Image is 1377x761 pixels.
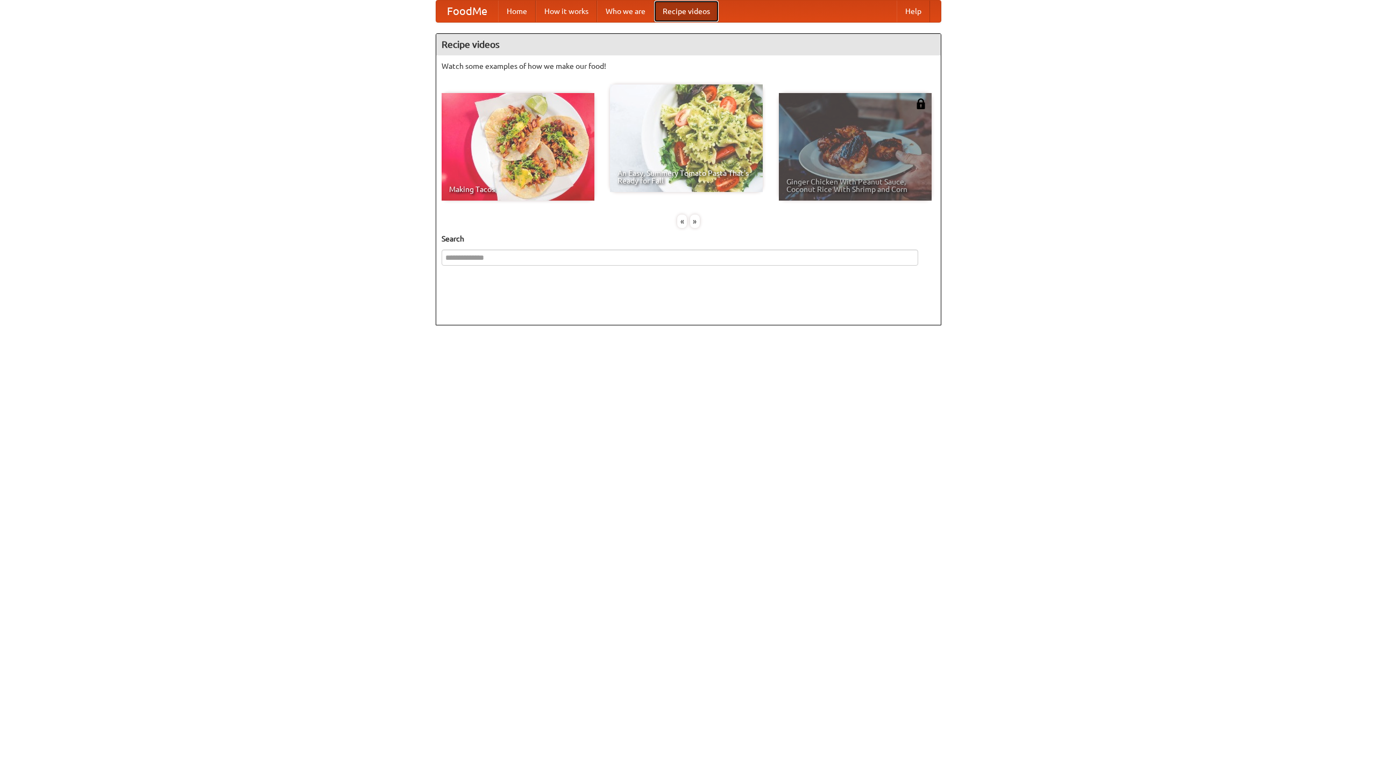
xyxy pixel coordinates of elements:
a: An Easy, Summery Tomato Pasta That's Ready for Fall [610,84,763,192]
img: 483408.png [915,98,926,109]
a: Who we are [597,1,654,22]
div: » [690,215,700,228]
h5: Search [442,233,935,244]
a: How it works [536,1,597,22]
a: Help [897,1,930,22]
a: Recipe videos [654,1,719,22]
a: Making Tacos [442,93,594,201]
span: An Easy, Summery Tomato Pasta That's Ready for Fall [617,169,755,184]
span: Making Tacos [449,186,587,193]
div: « [677,215,687,228]
a: Home [498,1,536,22]
p: Watch some examples of how we make our food! [442,61,935,72]
h4: Recipe videos [436,34,941,55]
a: FoodMe [436,1,498,22]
